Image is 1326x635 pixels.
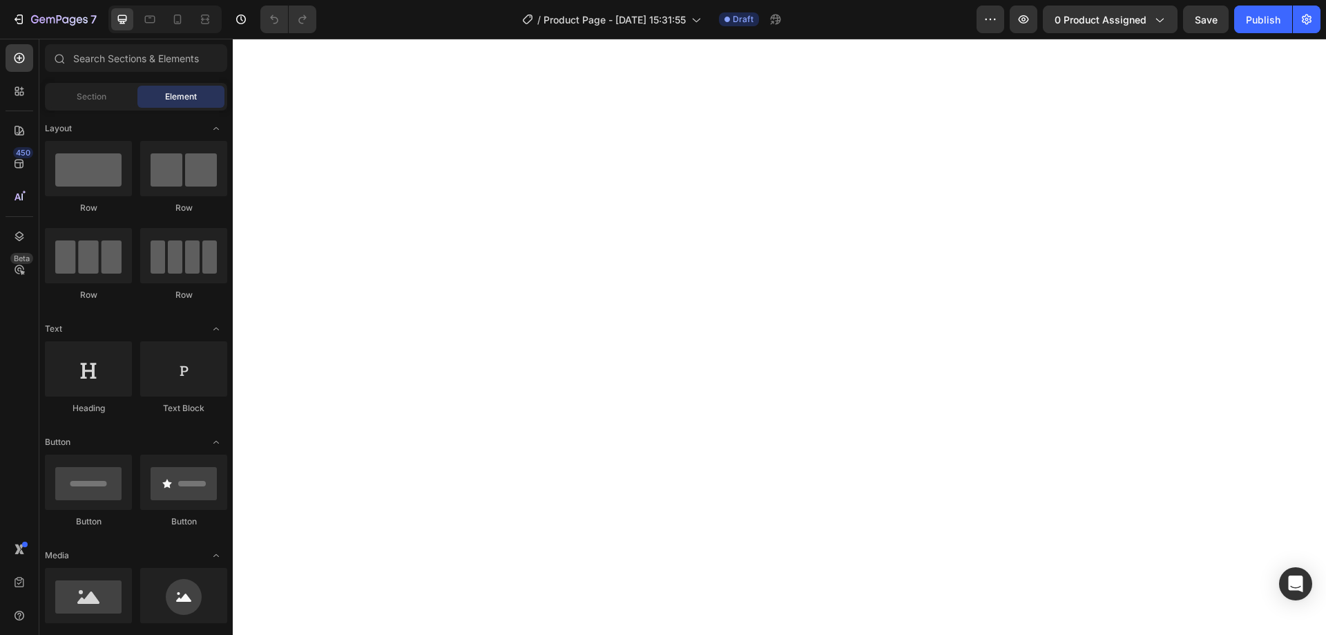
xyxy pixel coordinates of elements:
[1195,14,1218,26] span: Save
[45,515,132,528] div: Button
[45,436,70,448] span: Button
[537,12,541,27] span: /
[205,544,227,567] span: Toggle open
[77,91,106,103] span: Section
[140,402,227,415] div: Text Block
[205,431,227,453] span: Toggle open
[1246,12,1280,27] div: Publish
[733,13,753,26] span: Draft
[45,323,62,335] span: Text
[205,117,227,140] span: Toggle open
[233,39,1326,635] iframe: Design area
[1055,12,1146,27] span: 0 product assigned
[45,402,132,415] div: Heading
[10,253,33,264] div: Beta
[45,549,69,562] span: Media
[45,202,132,214] div: Row
[1183,6,1229,33] button: Save
[13,147,33,158] div: 450
[6,6,103,33] button: 7
[140,289,227,301] div: Row
[140,202,227,214] div: Row
[1043,6,1178,33] button: 0 product assigned
[45,289,132,301] div: Row
[544,12,686,27] span: Product Page - [DATE] 15:31:55
[45,44,227,72] input: Search Sections & Elements
[90,11,97,28] p: 7
[165,91,197,103] span: Element
[260,6,316,33] div: Undo/Redo
[205,318,227,340] span: Toggle open
[45,122,72,135] span: Layout
[1279,567,1312,600] div: Open Intercom Messenger
[140,515,227,528] div: Button
[1234,6,1292,33] button: Publish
